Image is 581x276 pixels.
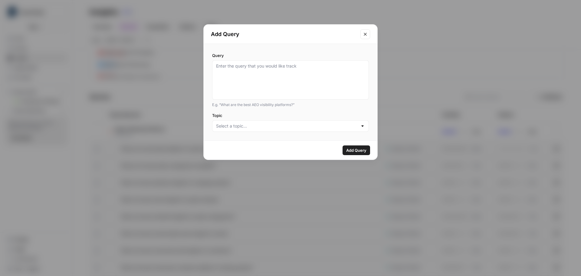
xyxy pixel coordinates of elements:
[216,123,358,129] input: Select a topic...
[212,102,369,108] div: E.g. “What are the best AEO visibility platforms?”
[212,112,369,118] label: Topic
[211,30,357,38] h2: Add Query
[212,52,369,58] label: Query
[346,147,366,153] span: Add Query
[343,145,370,155] button: Add Query
[360,29,370,39] button: Close modal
